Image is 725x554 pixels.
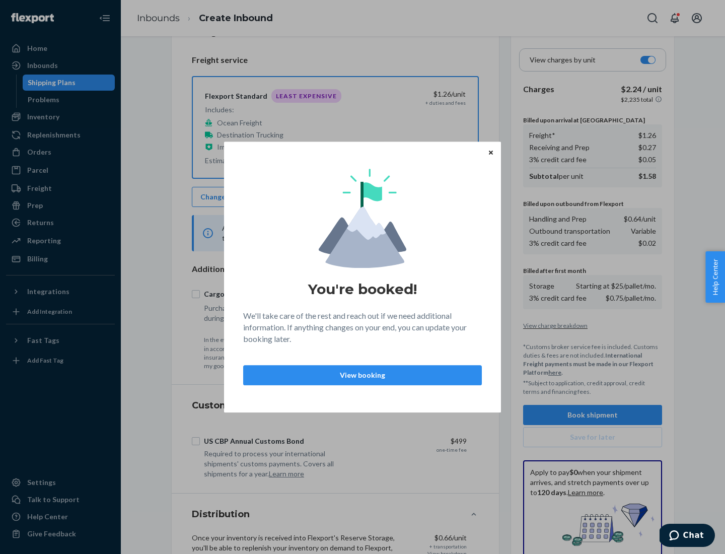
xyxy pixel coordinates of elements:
button: Close [486,147,496,158]
p: We'll take care of the rest and reach out if we need additional information. If anything changes ... [243,310,482,345]
span: Chat [24,7,44,16]
p: View booking [252,370,473,380]
button: View booking [243,365,482,385]
img: svg+xml,%3Csvg%20viewBox%3D%220%200%20174%20197%22%20fill%3D%22none%22%20xmlns%3D%22http%3A%2F%2F... [319,169,406,268]
h1: You're booked! [308,280,417,298]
